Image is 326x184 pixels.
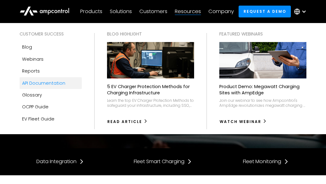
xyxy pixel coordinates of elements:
div: EV Fleet Guide [22,116,54,122]
div: Customers [139,8,167,15]
div: Solutions [110,8,132,15]
div: Learn the top EV Charger Protection Methods to safeguard your infrastructure, including SSO, stro... [107,98,194,108]
a: Blog [20,41,82,53]
div: Webinars [22,56,44,63]
div: Glossary [22,92,42,98]
div: Blog [22,44,32,50]
div: Fleet Monitoring [243,158,281,165]
div: Products [80,8,102,15]
div: OCPP Guide [22,103,49,110]
a: watch webinar [219,117,267,127]
div: Fleet Smart Charging [134,158,184,165]
div: Reports [22,68,40,74]
a: Fleet Monitoring [243,158,289,165]
div: Join our webinar to see how Ampcontrol's AmpEdge revolutionizes megawatt charging & microgrids wi... [219,98,306,108]
p: Product Demo: Megawatt Charging Sites with AmpEdge [219,83,306,96]
p: 5 EV Charger Protection Methods for Charging Infrastructure [107,83,194,96]
div: Blog Highlight [107,31,194,37]
div: Read Article [107,119,142,125]
a: Data Integration [36,158,84,165]
a: Fleet Smart Charging [134,158,192,165]
a: Webinars [20,53,82,65]
div: watch webinar [220,119,261,125]
a: API Documentation [20,77,82,89]
div: Featured webinars [219,31,306,37]
div: Resources [175,8,201,15]
a: Read Article [107,117,148,127]
div: API Documentation [22,80,65,87]
a: EV Fleet Guide [20,113,82,125]
div: Company [208,8,234,15]
a: Glossary [20,89,82,101]
a: OCPP Guide [20,101,82,113]
a: Request a demo [239,6,291,17]
div: Data Integration [36,158,77,165]
div: Customer success [20,31,82,37]
a: Reports [20,65,82,77]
